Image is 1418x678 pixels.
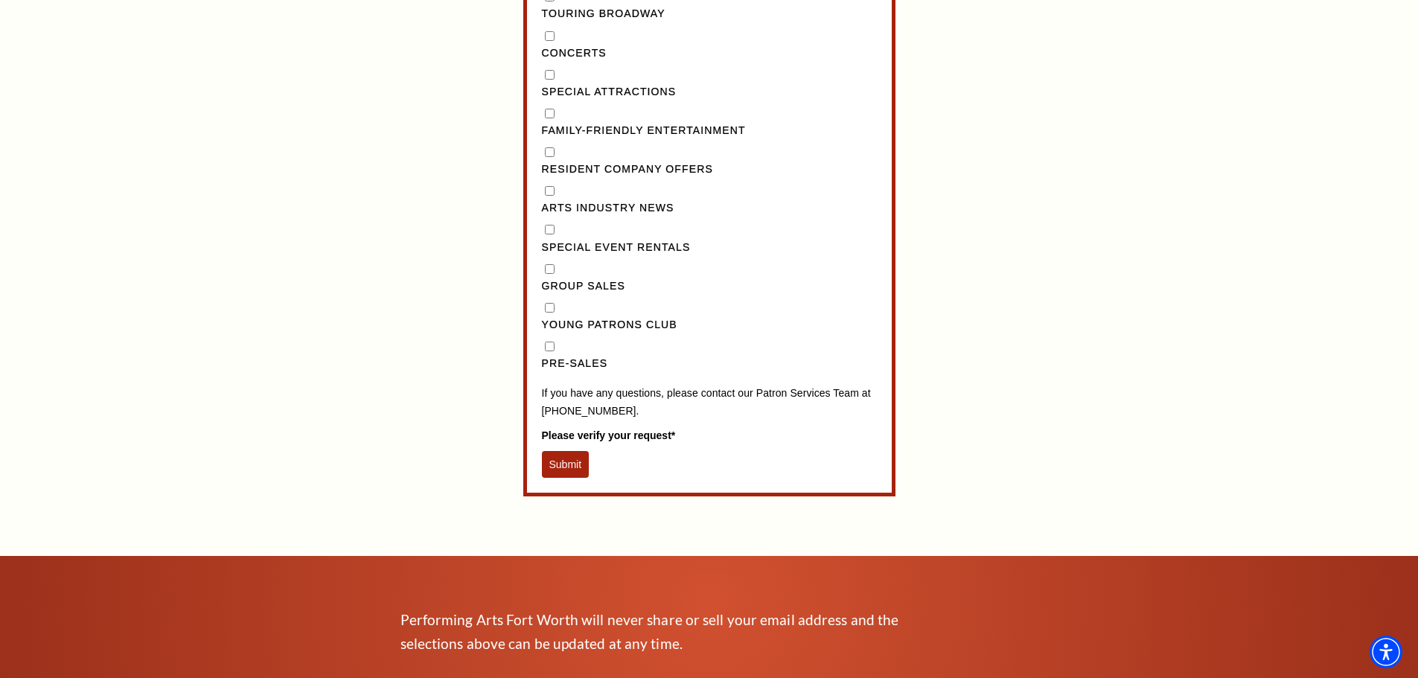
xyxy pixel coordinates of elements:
label: Arts Industry News [542,199,877,217]
p: Performing Arts Fort Worth will never share or sell your email address and the selections above c... [400,608,922,656]
label: Young Patrons Club [542,316,877,334]
p: If you have any questions, please contact our Patron Services Team at [PHONE_NUMBER]. [542,385,877,420]
label: Please verify your request* [542,427,877,444]
button: Submit [542,451,590,478]
label: Resident Company Offers [542,161,877,179]
label: Special Event Rentals [542,239,877,257]
label: Special Attractions [542,83,877,101]
label: Pre-Sales [542,355,877,373]
label: Family-Friendly Entertainment [542,122,877,140]
label: Concerts [542,45,877,63]
div: Accessibility Menu [1370,636,1402,668]
label: Touring Broadway [542,5,877,23]
label: Group Sales [542,278,877,295]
